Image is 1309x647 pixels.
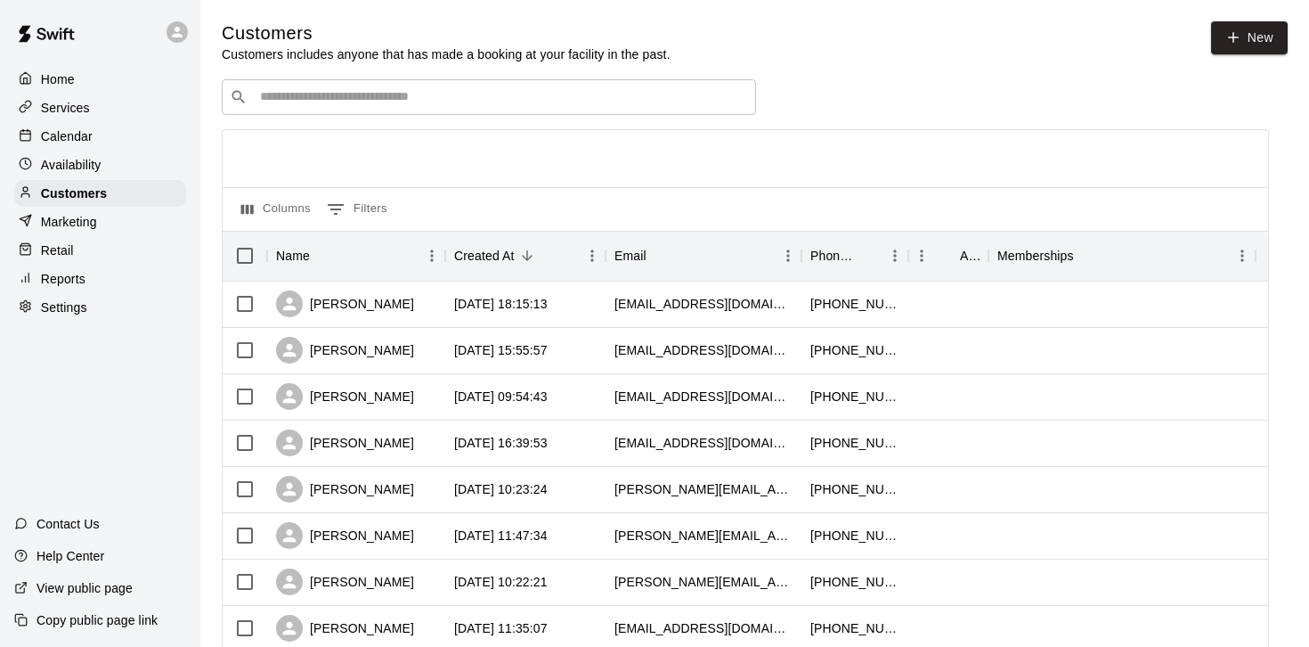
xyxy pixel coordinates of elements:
div: +17703550778 [810,573,899,591]
div: +19137082966 [810,480,899,498]
button: Sort [1074,243,1099,268]
button: Sort [515,243,540,268]
button: Show filters [322,195,392,224]
p: Customers includes anyone that has made a booking at your facility in the past. [222,45,671,63]
div: Search customers by name or email [222,79,756,115]
a: Home [14,66,186,93]
p: Reports [41,270,85,288]
div: +15127448852 [810,527,899,545]
div: Email [614,231,646,281]
div: [PERSON_NAME] [276,291,414,317]
button: Menu [908,242,935,269]
div: [PERSON_NAME] [276,476,414,503]
a: Retail [14,237,186,264]
p: Availability [41,156,102,174]
h5: Customers [222,21,671,45]
div: [PERSON_NAME] [276,569,414,595]
p: Copy public page link [37,611,158,629]
p: View public page [37,579,133,597]
div: Name [267,231,445,281]
div: Phone Number [801,231,908,281]
div: 2025-08-27 11:47:34 [454,527,548,545]
button: Sort [935,243,960,268]
div: Memberships [997,231,1074,281]
a: Availability [14,152,186,178]
div: Created At [454,231,515,281]
div: katelmcnamara@gmail.com [614,388,793,405]
div: 2025-08-18 11:35:07 [454,619,548,637]
div: [PERSON_NAME] [276,383,414,410]
p: Services [41,99,90,117]
button: Sort [857,243,882,268]
div: [PERSON_NAME] [276,522,414,549]
div: janeaparsons@yahoo.com [614,295,793,313]
div: dpisula0609@gmail.com [614,434,793,452]
button: Menu [1229,242,1256,269]
div: angi.daiuto@icloud.com [614,527,793,545]
a: Settings [14,294,186,321]
div: 2025-08-31 09:54:43 [454,388,548,405]
div: Created At [445,231,606,281]
a: Marketing [14,209,186,235]
p: Help Center [37,547,104,565]
a: New [1211,21,1288,54]
a: Calendar [14,123,186,150]
div: jbs200213160@yahoo.com [614,619,793,637]
div: kaitlyn.colucci@alumni.acphs.edu [614,480,793,498]
div: 2025-09-15 15:55:57 [454,341,548,359]
div: [PERSON_NAME] [276,430,414,456]
div: Email [606,231,801,281]
a: Reports [14,266,186,292]
div: Phone Number [810,231,857,281]
div: Name [276,231,310,281]
p: Retail [41,242,74,259]
div: 2025-08-28 10:23:24 [454,480,548,498]
p: Contact Us [37,515,100,533]
a: Customers [14,180,186,207]
button: Menu [419,242,445,269]
button: Menu [579,242,606,269]
div: [PERSON_NAME] [276,615,414,642]
button: Menu [882,242,908,269]
button: Sort [646,243,671,268]
div: +13155159622 [810,341,899,359]
div: +15859448691 [810,434,899,452]
p: Customers [41,184,107,202]
div: mmaurillo315@yahoo.com [614,341,793,359]
button: Sort [310,243,335,268]
div: Memberships [988,231,1256,281]
div: Age [908,231,988,281]
div: +15857975756 [810,388,899,405]
div: monica.lynch10@gmail.com [614,573,793,591]
div: 2025-08-30 16:39:53 [454,434,548,452]
div: +13155157005 [810,295,899,313]
button: Select columns [237,195,315,224]
div: +13152830401 [810,619,899,637]
p: Settings [41,299,87,316]
p: Calendar [41,127,93,145]
div: 2025-08-21 10:22:21 [454,573,548,591]
p: Marketing [41,213,97,231]
div: 2025-09-15 18:15:13 [454,295,548,313]
p: Home [41,70,75,88]
div: [PERSON_NAME] [276,337,414,364]
a: Services [14,94,186,121]
div: Age [960,231,980,281]
button: Menu [775,242,801,269]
